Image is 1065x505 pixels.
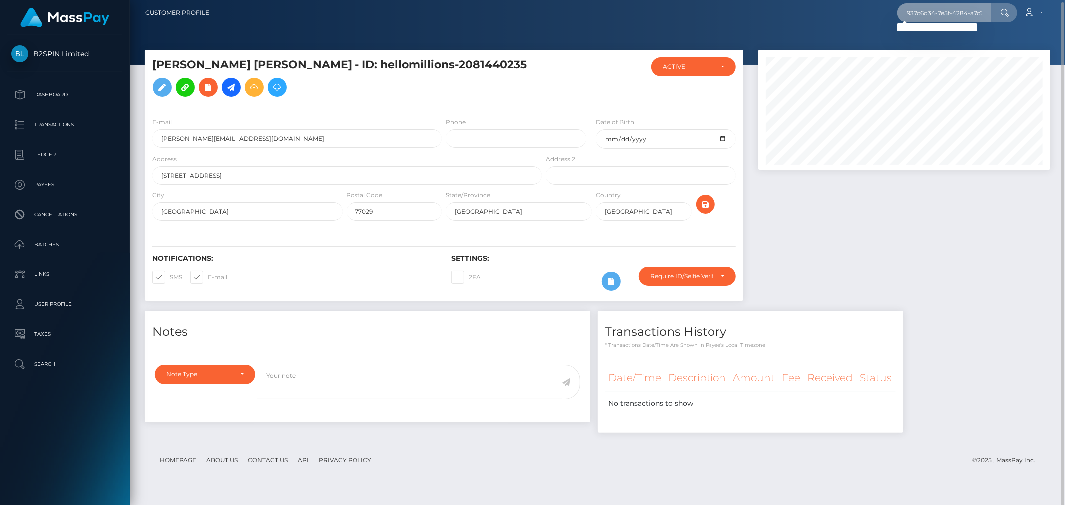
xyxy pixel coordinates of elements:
[152,155,177,164] label: Address
[347,191,383,200] label: Postal Code
[605,323,896,341] h4: Transactions History
[446,118,466,127] label: Phone
[897,3,991,22] input: Search...
[804,364,857,392] th: Received
[11,357,118,372] p: Search
[166,370,232,378] div: Note Type
[605,392,896,415] td: No transactions to show
[11,327,118,342] p: Taxes
[11,45,28,62] img: B2SPIN Limited
[857,364,896,392] th: Status
[145,2,209,23] a: Customer Profile
[651,57,736,76] button: ACTIVE
[7,322,122,347] a: Taxes
[152,191,164,200] label: City
[7,142,122,167] a: Ledger
[7,82,122,107] a: Dashboard
[7,172,122,197] a: Payees
[7,232,122,257] a: Batches
[779,364,804,392] th: Fee
[11,177,118,192] p: Payees
[11,207,118,222] p: Cancellations
[11,147,118,162] p: Ledger
[315,452,375,468] a: Privacy Policy
[11,117,118,132] p: Transactions
[972,455,1043,466] div: © 2025 , MassPay Inc.
[663,63,713,71] div: ACTIVE
[605,364,665,392] th: Date/Time
[639,267,736,286] button: Require ID/Selfie Verification
[20,8,109,27] img: MassPay Logo
[451,271,481,284] label: 2FA
[152,57,536,102] h5: [PERSON_NAME] [PERSON_NAME] - ID: hellomillions-2081440235
[152,118,172,127] label: E-mail
[546,155,575,164] label: Address 2
[7,49,122,58] span: B2SPIN Limited
[11,237,118,252] p: Batches
[451,254,735,263] h6: Settings:
[7,352,122,377] a: Search
[11,87,118,102] p: Dashboard
[190,271,227,284] label: E-mail
[156,452,200,468] a: Homepage
[665,364,730,392] th: Description
[11,267,118,282] p: Links
[7,112,122,137] a: Transactions
[294,452,313,468] a: API
[650,272,713,280] div: Require ID/Selfie Verification
[202,452,242,468] a: About Us
[446,191,490,200] label: State/Province
[605,341,896,349] p: * Transactions date/time are shown in payee's local timezone
[730,364,779,392] th: Amount
[222,78,241,97] a: Initiate Payout
[152,271,182,284] label: SMS
[152,254,436,263] h6: Notifications:
[596,191,621,200] label: Country
[155,365,255,384] button: Note Type
[7,262,122,287] a: Links
[152,323,583,341] h4: Notes
[7,202,122,227] a: Cancellations
[244,452,292,468] a: Contact Us
[7,292,122,317] a: User Profile
[11,297,118,312] p: User Profile
[596,118,634,127] label: Date of Birth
